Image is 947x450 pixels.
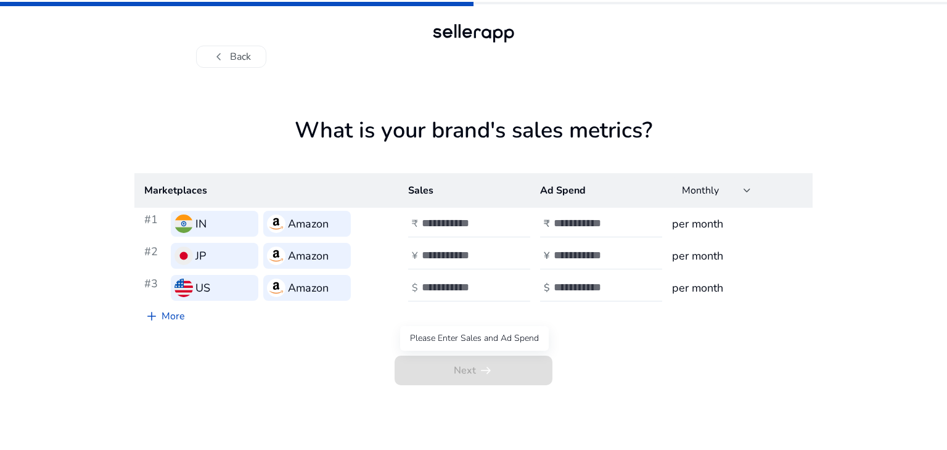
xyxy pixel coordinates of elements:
th: Marketplaces [134,173,398,208]
h3: #3 [144,275,166,301]
h3: #2 [144,243,166,269]
div: Please Enter Sales and Ad Spend [400,326,549,351]
img: jp.svg [174,247,193,265]
span: Monthly [682,184,719,197]
h4: ₹ [412,218,418,230]
span: chevron_left [211,49,226,64]
h4: $ [544,282,550,294]
span: add [144,309,159,324]
h4: $ [412,282,418,294]
h3: Amazon [288,215,329,232]
a: More [134,304,195,329]
h3: per month [672,247,803,264]
h3: per month [672,279,803,297]
h3: #1 [144,211,166,237]
h4: ₹ [544,218,550,230]
h3: per month [672,215,803,232]
img: in.svg [174,215,193,233]
h3: US [195,279,210,297]
h4: ¥ [544,250,550,262]
h3: JP [195,247,206,264]
h3: IN [195,215,207,232]
button: chevron_leftBack [196,46,266,68]
h3: Amazon [288,247,329,264]
h4: ¥ [412,250,418,262]
th: Sales [398,173,530,208]
h3: Amazon [288,279,329,297]
img: us.svg [174,279,193,297]
th: Ad Spend [530,173,662,208]
h1: What is your brand's sales metrics? [134,117,813,173]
